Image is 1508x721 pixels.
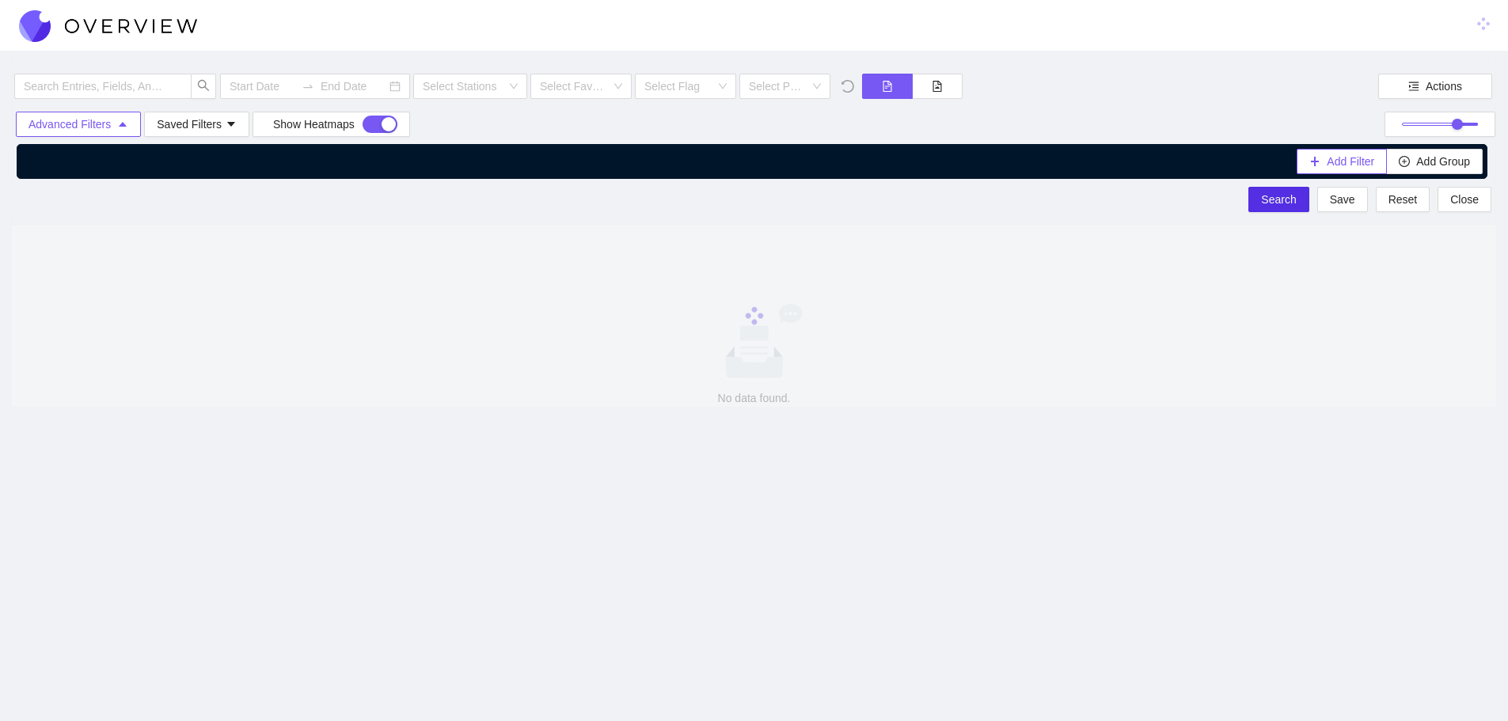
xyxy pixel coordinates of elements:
span: Advanced Filters [28,116,111,133]
button: Show Heatmaps [253,112,410,137]
span: caret-down [226,119,237,130]
span: Actions [1426,78,1462,95]
button: undo [832,74,859,99]
button: menu-unfoldActions [1378,74,1492,99]
span: search [197,79,210,94]
span: caret-up [117,119,128,131]
button: search [191,74,216,99]
button: Search [1248,187,1309,212]
button: plusAdd Filter [1297,149,1387,174]
button: Saved Filterscaret-down [144,112,249,137]
span: plus-circle [1399,156,1410,169]
span: Reset [1388,191,1418,208]
button: Save [1317,187,1368,212]
span: plus [1309,156,1320,169]
span: swap-right [302,80,314,93]
span: file-image [925,81,950,92]
span: menu-unfold [1408,81,1419,93]
span: file-text [875,81,900,92]
input: End Date [321,78,386,95]
input: Search Entries, Fields, Answers, Notes... [24,78,166,95]
span: Close [1450,191,1479,208]
span: Show Heatmaps [273,116,355,133]
button: Advanced Filterscaret-up [16,112,141,137]
button: Reset [1376,187,1430,212]
input: Start Date [230,78,295,95]
span: Search [1261,191,1296,208]
button: Close [1438,187,1491,212]
span: to [302,80,314,93]
span: Save [1330,191,1355,208]
span: Add Group [1416,153,1470,170]
img: Overview [19,10,197,42]
span: Add Filter [1327,153,1374,170]
span: Saved Filters [157,116,237,133]
button: plus-circleAdd Group [1386,149,1483,174]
